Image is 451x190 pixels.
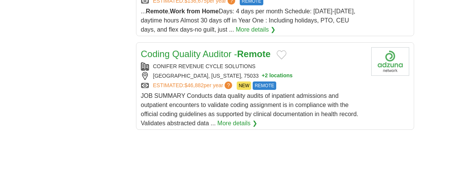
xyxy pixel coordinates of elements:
[253,81,276,90] span: REMOTE
[153,81,234,90] a: ESTIMATED:$46,882per year?
[184,82,204,88] span: $46,882
[225,81,232,89] span: ?
[262,72,265,80] span: +
[141,49,271,59] a: Coding Quality Auditor -Remote
[277,50,286,59] button: Add to favorite jobs
[262,72,293,80] button: +2 locations
[371,47,409,76] img: Company logo
[217,119,257,128] a: More details ❯
[146,8,168,14] strong: Remote
[236,25,275,34] a: More details ❯
[141,8,356,33] span: ... , Days: 4 days per month Schedule: [DATE]-[DATE], daytime hours Almost 30 days off in Year On...
[237,49,271,59] strong: Remote
[202,8,218,14] strong: Home
[170,8,185,14] strong: Work
[141,62,365,70] div: CONIFER REVENUE CYCLE SOLUTIONS
[187,8,200,14] strong: from
[237,81,251,90] span: NEW
[141,93,359,126] span: JOB SUMMARY Conducts data quality audits of inpatient admissions and outpatient encounters to val...
[141,72,365,80] div: [GEOGRAPHIC_DATA], [US_STATE], 75033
